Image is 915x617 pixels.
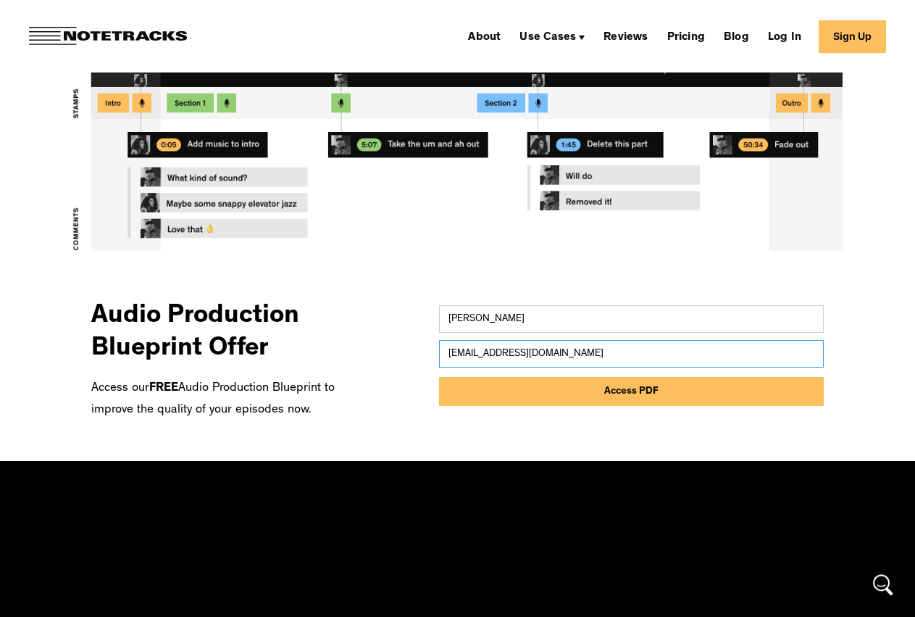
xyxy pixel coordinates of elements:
[598,25,653,48] a: Reviews
[149,382,178,394] strong: FREE
[718,25,755,48] a: Blog
[819,20,886,53] a: Sign Up
[91,378,366,421] p: Access our Audio Production Blueprint to improve the quality of your episodes now.
[439,305,824,333] input: Full name
[866,568,901,602] div: Open Intercom Messenger
[91,287,366,367] h3: Audio Production Blueprint Offer
[439,305,824,406] form: Email Form
[661,25,711,48] a: Pricing
[439,340,824,368] input: Email
[519,32,576,44] div: Use Cases
[439,377,824,406] input: Access PDF
[514,25,590,48] div: Use Cases
[762,25,807,48] a: Log In
[462,25,506,48] a: About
